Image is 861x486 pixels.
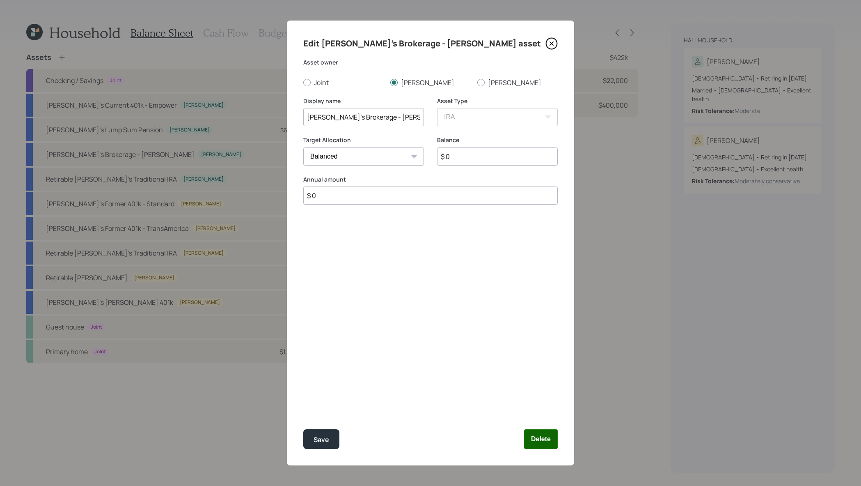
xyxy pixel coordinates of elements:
[303,429,339,449] button: Save
[437,97,558,105] label: Asset Type
[477,78,558,87] label: [PERSON_NAME]
[524,429,558,449] button: Delete
[303,58,558,67] label: Asset owner
[314,434,329,445] div: Save
[390,78,471,87] label: [PERSON_NAME]
[437,136,558,144] label: Balance
[303,136,424,144] label: Target Allocation
[303,97,424,105] label: Display name
[303,78,384,87] label: Joint
[303,37,541,50] h4: Edit [PERSON_NAME]'s Brokerage - [PERSON_NAME] asset
[303,175,558,184] label: Annual amount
